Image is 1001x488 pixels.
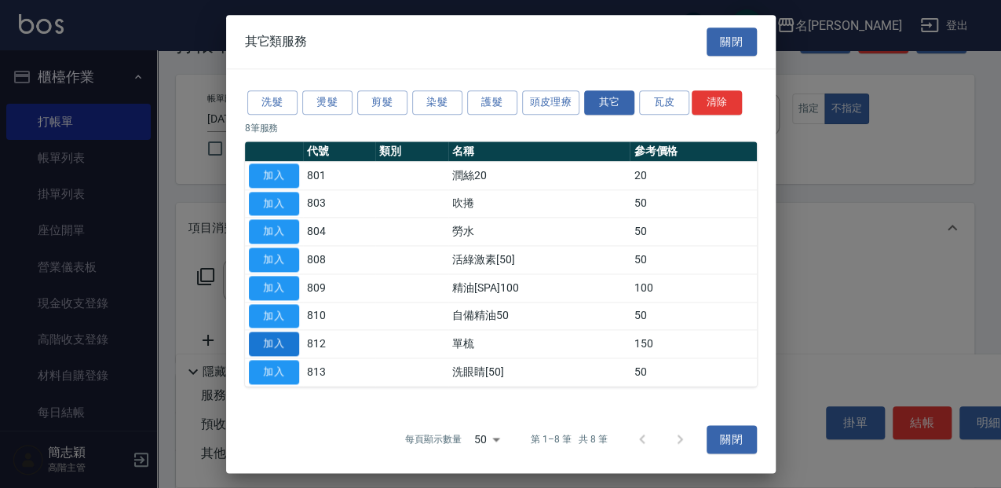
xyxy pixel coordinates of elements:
td: 100 [630,274,756,303]
td: 810 [303,302,376,330]
button: 加入 [249,220,299,244]
button: 洗髮 [247,90,298,115]
td: 勞水 [448,218,630,246]
td: 自備精油50 [448,302,630,330]
td: 50 [630,189,756,218]
td: 808 [303,246,376,274]
td: 803 [303,189,376,218]
td: 洗眼睛[50] [448,358,630,387]
td: 潤絲20 [448,162,630,190]
th: 類別 [375,141,448,162]
button: 剪髮 [357,90,407,115]
td: 150 [630,330,756,358]
td: 809 [303,274,376,303]
td: 801 [303,162,376,190]
button: 加入 [249,332,299,357]
td: 50 [630,246,756,274]
td: 吹捲 [448,189,630,218]
td: 50 [630,358,756,387]
button: 瓦皮 [639,90,689,115]
p: 8 筆服務 [245,121,757,135]
button: 清除 [692,90,742,115]
p: 每頁顯示數量 [405,432,462,446]
button: 加入 [249,304,299,328]
button: 加入 [249,276,299,300]
td: 813 [303,358,376,387]
td: 活綠激素[50] [448,246,630,274]
button: 染髮 [412,90,462,115]
button: 關閉 [707,28,757,57]
button: 關閉 [707,425,757,454]
button: 頭皮理療 [522,90,580,115]
button: 加入 [249,360,299,384]
th: 參考價格 [630,141,756,162]
td: 精油[SPA]100 [448,274,630,303]
button: 加入 [249,192,299,216]
button: 其它 [584,90,634,115]
td: 50 [630,218,756,246]
td: 50 [630,302,756,330]
span: 其它類服務 [245,34,308,50]
td: 20 [630,162,756,190]
td: 812 [303,330,376,358]
div: 50 [468,418,506,460]
td: 804 [303,218,376,246]
th: 代號 [303,141,376,162]
td: 單梳 [448,330,630,358]
th: 名稱 [448,141,630,162]
p: 第 1–8 筆 共 8 筆 [531,432,607,446]
button: 加入 [249,248,299,272]
button: 護髮 [467,90,517,115]
button: 燙髮 [302,90,353,115]
button: 加入 [249,163,299,188]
